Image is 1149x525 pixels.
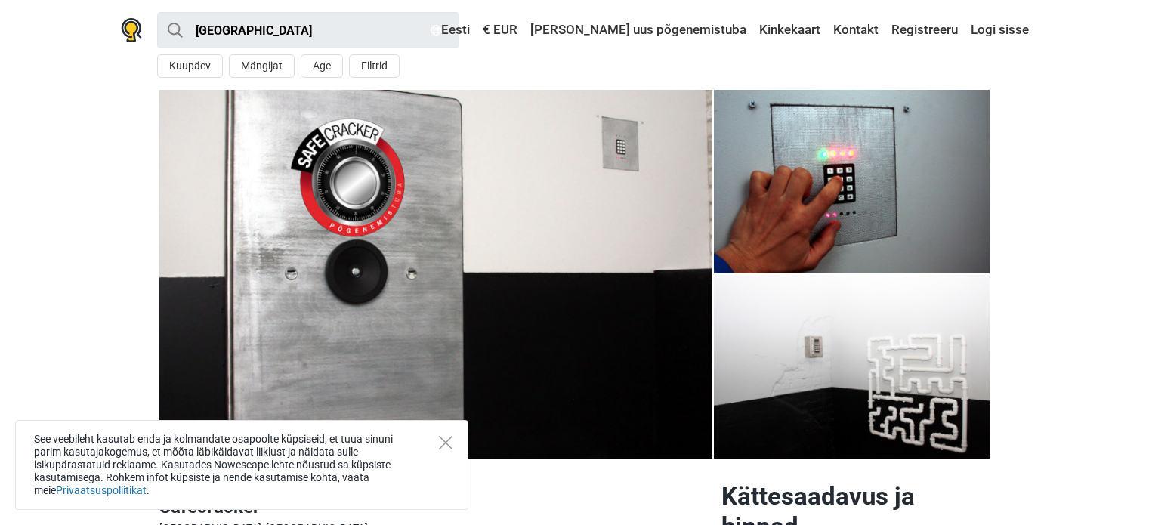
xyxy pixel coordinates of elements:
[755,17,824,44] a: Kinkekaart
[714,275,990,459] a: Safecracker photo 4
[829,17,882,44] a: Kontakt
[157,54,223,78] button: Kuupäev
[527,17,750,44] a: [PERSON_NAME] uus põgenemistuba
[301,54,343,78] button: Age
[427,17,474,44] a: Eesti
[431,25,441,36] img: Eesti
[349,54,400,78] button: Filtrid
[159,90,712,459] img: Safecracker photo 10
[888,17,962,44] a: Registreeru
[15,420,468,510] div: See veebileht kasutab enda ja kolmandate osapoolte küpsiseid, et tuua sinuni parim kasutajakogemu...
[967,17,1029,44] a: Logi sisse
[157,12,459,48] input: proovi “Tallinn”
[479,17,521,44] a: € EUR
[714,90,990,273] img: Safecracker photo 4
[56,484,147,496] a: Privaatsuspoliitikat
[159,90,712,459] a: Safecracker photo 9
[439,436,452,449] button: Close
[714,90,990,273] a: Safecracker photo 3
[121,18,142,42] img: Nowescape logo
[229,54,295,78] button: Mängijat
[714,275,990,459] img: Safecracker photo 5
